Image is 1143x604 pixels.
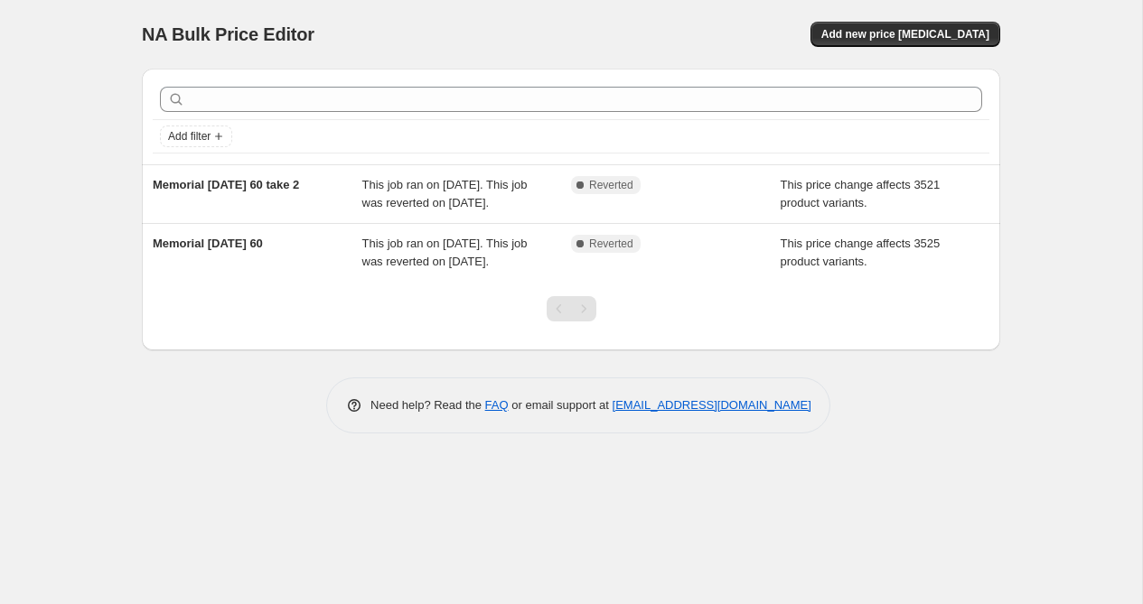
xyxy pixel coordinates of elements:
[485,398,509,412] a: FAQ
[153,237,263,250] span: Memorial [DATE] 60
[168,129,211,144] span: Add filter
[142,24,314,44] span: NA Bulk Price Editor
[547,296,596,321] nav: Pagination
[153,178,299,191] span: Memorial [DATE] 60 take 2
[362,237,528,268] span: This job ran on [DATE]. This job was reverted on [DATE].
[362,178,528,209] span: This job ran on [DATE]. This job was reverted on [DATE].
[589,178,633,192] span: Reverted
[370,398,485,412] span: Need help? Read the
[613,398,811,412] a: [EMAIL_ADDRESS][DOMAIN_NAME]
[509,398,613,412] span: or email support at
[160,125,232,147] button: Add filter
[781,237,941,268] span: This price change affects 3525 product variants.
[781,178,941,209] span: This price change affects 3521 product variants.
[821,27,989,42] span: Add new price [MEDICAL_DATA]
[810,22,1000,47] button: Add new price [MEDICAL_DATA]
[589,237,633,251] span: Reverted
